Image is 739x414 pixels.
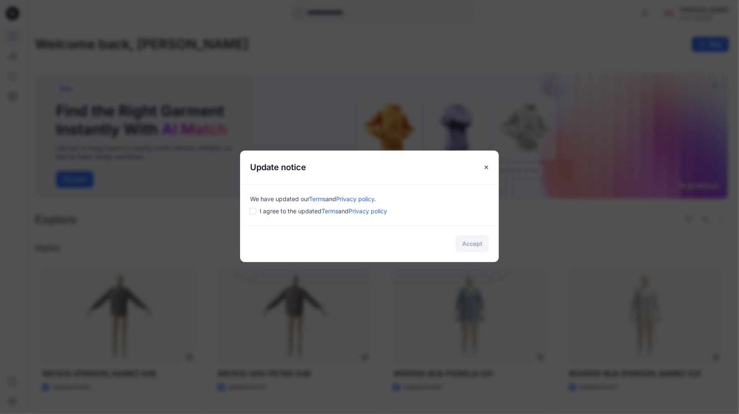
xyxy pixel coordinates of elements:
div: We have updated our . [250,194,489,203]
span: and [338,207,349,215]
a: Privacy policy [336,195,374,202]
a: Terms [321,207,338,215]
span: and [326,195,336,202]
button: Close [479,160,494,175]
a: Terms [309,195,326,202]
span: I agree to the updated [260,207,387,215]
h5: Update notice [240,151,316,184]
a: Privacy policy [349,207,387,215]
